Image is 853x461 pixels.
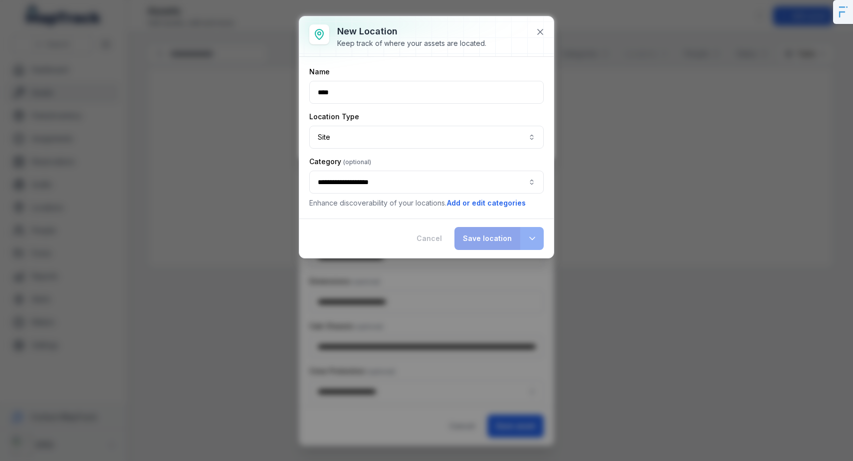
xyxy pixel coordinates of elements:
[309,126,544,149] button: Site
[309,112,359,122] label: Location Type
[337,38,486,48] div: Keep track of where your assets are located.
[309,157,371,167] label: Category
[309,198,544,209] p: Enhance discoverability of your locations.
[446,198,526,209] button: Add or edit categories
[309,67,330,77] label: Name
[337,24,486,38] h3: New location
